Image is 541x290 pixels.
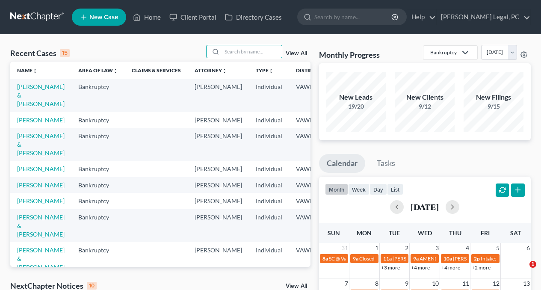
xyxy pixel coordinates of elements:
div: Bankruptcy [430,49,457,56]
td: [PERSON_NAME] [188,161,249,177]
td: [PERSON_NAME] [188,209,249,242]
td: [PERSON_NAME] [188,79,249,112]
td: Bankruptcy [71,242,125,275]
span: 9a [413,255,419,262]
i: unfold_more [269,68,274,74]
button: list [387,183,403,195]
span: Thu [449,229,461,237]
span: SC @ Va Tech [329,255,358,262]
a: +2 more [472,264,491,271]
td: VAWB [289,242,331,275]
span: 12 [492,278,500,289]
span: 2p [474,255,480,262]
td: Bankruptcy [71,128,125,161]
div: 15 [60,49,70,57]
a: [PERSON_NAME] [17,116,65,124]
a: Typeunfold_more [256,67,274,74]
a: +4 more [411,264,430,271]
a: [PERSON_NAME] Legal, PC [437,9,530,25]
a: [PERSON_NAME] & [PERSON_NAME] [17,132,65,157]
td: Individual [249,193,289,209]
td: Individual [249,161,289,177]
button: week [348,183,370,195]
td: [PERSON_NAME] [188,242,249,275]
a: Home [129,9,165,25]
td: [PERSON_NAME] [188,177,249,193]
a: [PERSON_NAME] [17,165,65,172]
a: View All [286,50,307,56]
i: unfold_more [113,68,118,74]
i: unfold_more [33,68,38,74]
td: VAWB [289,112,331,128]
td: [PERSON_NAME] [188,112,249,128]
h3: Monthly Progress [319,50,380,60]
span: 6 [526,243,531,253]
span: 9a [353,255,358,262]
a: [PERSON_NAME] & [PERSON_NAME] [17,246,65,271]
span: Fri [481,229,490,237]
td: Bankruptcy [71,161,125,177]
span: 4 [465,243,470,253]
span: 1 [374,243,379,253]
span: 8 [374,278,379,289]
td: VAWB [289,193,331,209]
a: Tasks [369,154,403,173]
td: Individual [249,177,289,193]
td: VAWB [289,177,331,193]
a: [PERSON_NAME] & [PERSON_NAME] [17,83,65,107]
td: Bankruptcy [71,209,125,242]
td: VAWB [289,161,331,177]
span: Tue [389,229,400,237]
span: 11 [461,278,470,289]
td: VAWB [289,79,331,112]
div: 19/20 [326,102,386,111]
td: Individual [249,112,289,128]
span: New Case [89,14,118,21]
span: [PERSON_NAME] to sign [393,255,448,262]
td: Individual [249,128,289,161]
td: Bankruptcy [71,79,125,112]
i: unfold_more [222,68,227,74]
a: Attorneyunfold_more [195,67,227,74]
td: Individual [249,209,289,242]
a: Districtunfold_more [296,67,324,74]
td: VAWB [289,209,331,242]
a: View All [286,283,307,289]
span: 11a [383,255,392,262]
span: 7 [344,278,349,289]
a: [PERSON_NAME] [17,181,65,189]
iframe: Intercom live chat [512,261,532,281]
div: 10 [87,282,97,290]
td: Individual [249,79,289,112]
span: 9 [404,278,409,289]
a: Help [407,9,436,25]
span: Wed [418,229,432,237]
span: Sun [328,229,340,237]
a: +4 more [441,264,460,271]
input: Search by name... [222,45,282,58]
td: [PERSON_NAME] [188,128,249,161]
input: Search by name... [314,9,393,25]
a: Client Portal [165,9,221,25]
a: [PERSON_NAME] [17,197,65,204]
span: Closed - [DATE] - Closed [359,255,413,262]
span: 13 [522,278,531,289]
span: 1 [529,261,536,268]
div: New Leads [326,92,386,102]
span: 10 [431,278,440,289]
td: [PERSON_NAME] [188,193,249,209]
a: Directory Cases [221,9,286,25]
div: Recent Cases [10,48,70,58]
a: Area of Lawunfold_more [78,67,118,74]
a: +3 more [381,264,400,271]
td: Bankruptcy [71,112,125,128]
td: Bankruptcy [71,193,125,209]
h2: [DATE] [411,202,439,211]
span: 31 [340,243,349,253]
div: New Filings [464,92,523,102]
td: Individual [249,242,289,275]
span: 8a [322,255,328,262]
td: Bankruptcy [71,177,125,193]
span: 2 [404,243,409,253]
div: New Clients [395,92,455,102]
